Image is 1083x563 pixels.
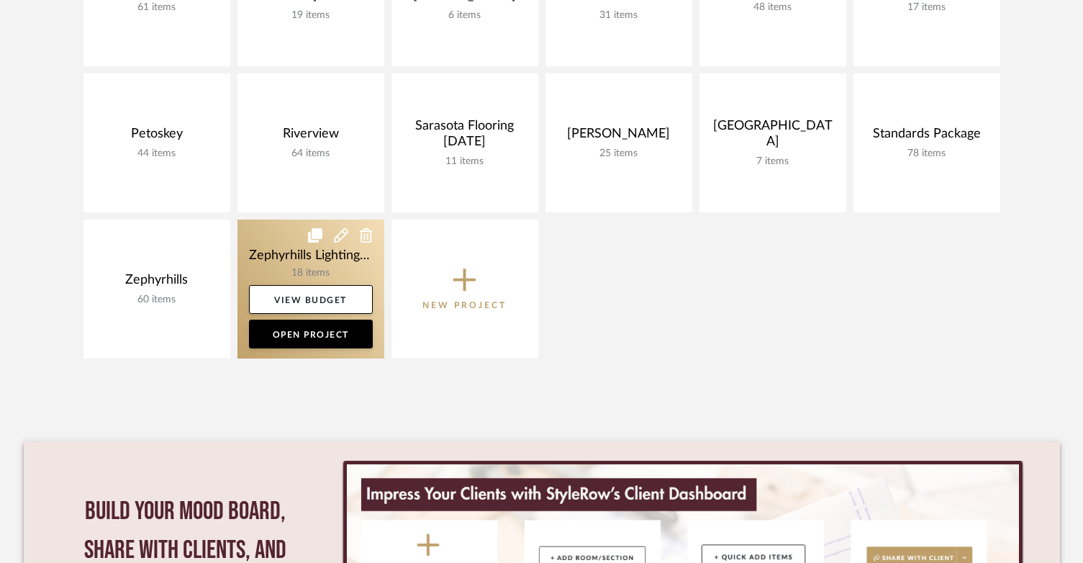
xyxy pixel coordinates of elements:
div: Sarasota Flooring [DATE] [403,118,527,156]
div: 78 items [865,148,989,160]
div: 60 items [95,294,219,306]
div: 44 items [95,148,219,160]
div: Standards Package [865,126,989,148]
a: View Budget [249,285,373,314]
div: 31 items [557,9,681,22]
div: 25 items [557,148,681,160]
div: Zephyrhills [95,272,219,294]
div: 6 items [403,9,527,22]
div: 48 items [711,1,835,14]
a: Open Project [249,320,373,348]
div: Riverview [249,126,373,148]
div: Petoskey [95,126,219,148]
div: 11 items [403,156,527,168]
div: 61 items [95,1,219,14]
div: 17 items [865,1,989,14]
div: [PERSON_NAME] [557,126,681,148]
div: [GEOGRAPHIC_DATA] [711,118,835,156]
div: 19 items [249,9,373,22]
div: 64 items [249,148,373,160]
button: New Project [391,220,538,359]
div: 7 items [711,156,835,168]
p: New Project [422,298,507,312]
